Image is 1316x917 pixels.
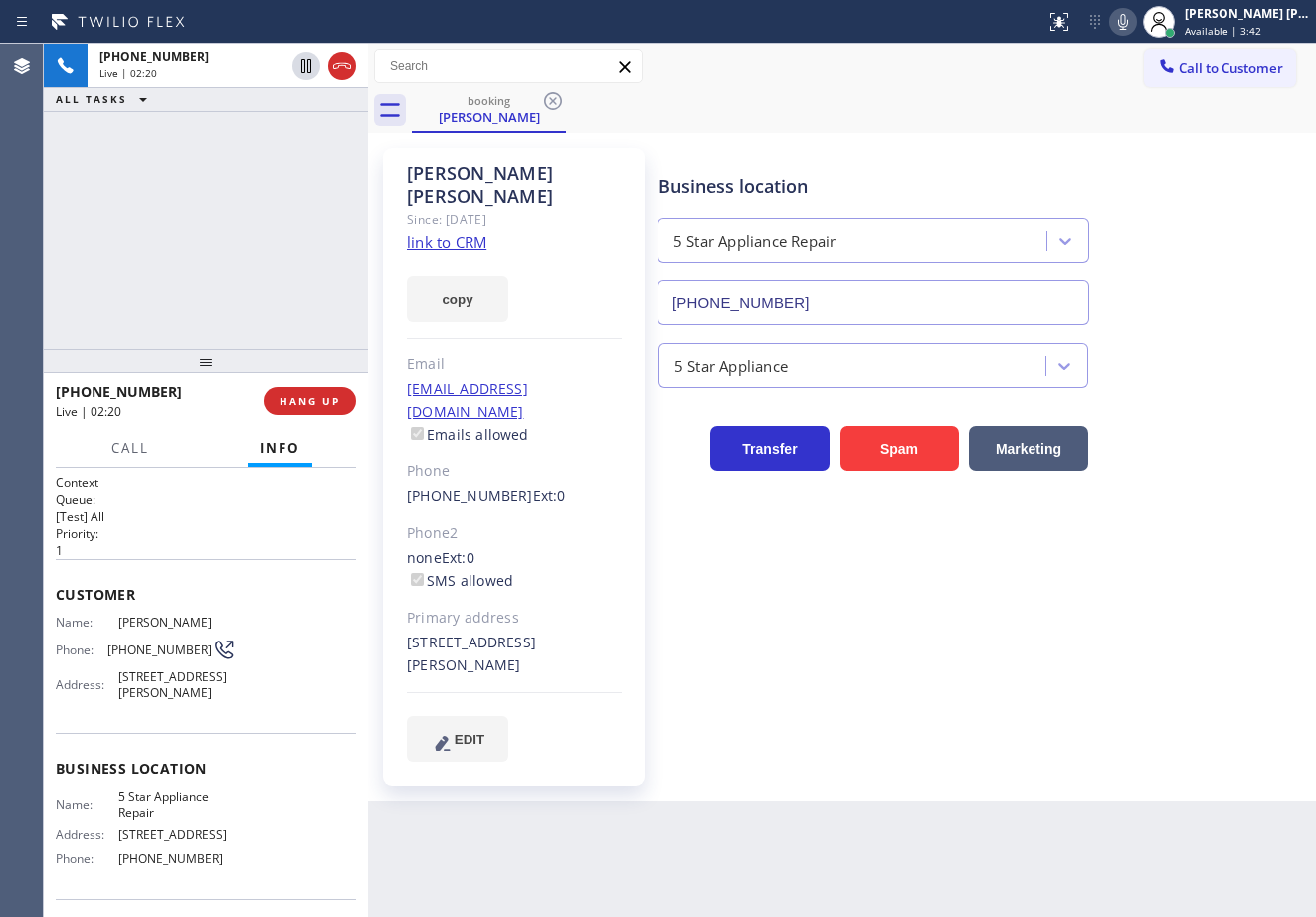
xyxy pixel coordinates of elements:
[673,230,837,253] div: 5 Star Appliance Repair
[56,525,356,542] h2: Priority:
[407,571,513,590] label: SMS allowed
[107,642,212,657] span: [PHONE_NUMBER]
[118,615,236,630] span: [PERSON_NAME]
[99,66,157,80] span: Live | 02:20
[411,573,424,586] input: SMS allowed
[1144,49,1296,87] button: Call to Customer
[658,173,1088,200] div: Business location
[292,52,320,80] button: Hold Customer
[56,542,356,559] p: 1
[56,474,356,491] h1: Context
[658,280,1089,325] input: Phone Number
[407,162,622,208] div: [PERSON_NAME] [PERSON_NAME]
[56,491,356,508] h2: Queue:
[118,827,236,842] span: [STREET_ADDRESS]
[99,429,161,467] button: Call
[56,851,118,866] span: Phone:
[56,382,182,401] span: [PHONE_NUMBER]
[56,642,107,657] span: Phone:
[1185,24,1261,38] span: Available | 3:42
[407,353,622,376] div: Email
[264,387,356,415] button: HANG UP
[118,851,236,866] span: [PHONE_NUMBER]
[44,88,167,111] button: ALL TASKS
[111,439,149,457] span: Call
[56,827,118,842] span: Address:
[56,759,356,778] span: Business location
[56,585,356,604] span: Customer
[533,486,566,505] span: Ext: 0
[407,379,528,421] a: [EMAIL_ADDRESS][DOMAIN_NAME]
[1179,59,1283,77] span: Call to Customer
[969,426,1088,471] button: Marketing
[260,439,300,457] span: Info
[407,607,622,630] div: Primary address
[840,426,959,471] button: Spam
[407,208,622,231] div: Since: [DATE]
[710,426,830,471] button: Transfer
[414,89,564,131] div: Meredith Perkins
[407,425,529,444] label: Emails allowed
[56,797,118,812] span: Name:
[414,108,564,126] div: [PERSON_NAME]
[1185,5,1310,22] div: [PERSON_NAME] [PERSON_NAME] Dahil
[407,716,508,762] button: EDIT
[56,92,127,106] span: ALL TASKS
[407,460,622,483] div: Phone
[1109,8,1137,36] button: Mute
[407,232,486,252] a: link to CRM
[375,50,642,82] input: Search
[407,486,533,505] a: [PHONE_NUMBER]
[407,522,622,545] div: Phone2
[442,548,474,567] span: Ext: 0
[455,732,484,747] span: EDIT
[56,403,121,420] span: Live | 02:20
[674,354,788,377] div: 5 Star Appliance
[407,547,622,593] div: none
[414,93,564,108] div: booking
[56,508,356,525] p: [Test] All
[56,615,118,630] span: Name:
[56,677,118,692] span: Address:
[248,429,312,467] button: Info
[118,789,236,820] span: 5 Star Appliance Repair
[407,276,508,322] button: copy
[328,52,356,80] button: Hang up
[280,394,340,408] span: HANG UP
[407,632,622,677] div: [STREET_ADDRESS][PERSON_NAME]
[411,427,424,440] input: Emails allowed
[118,669,236,700] span: [STREET_ADDRESS][PERSON_NAME]
[99,48,209,65] span: [PHONE_NUMBER]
